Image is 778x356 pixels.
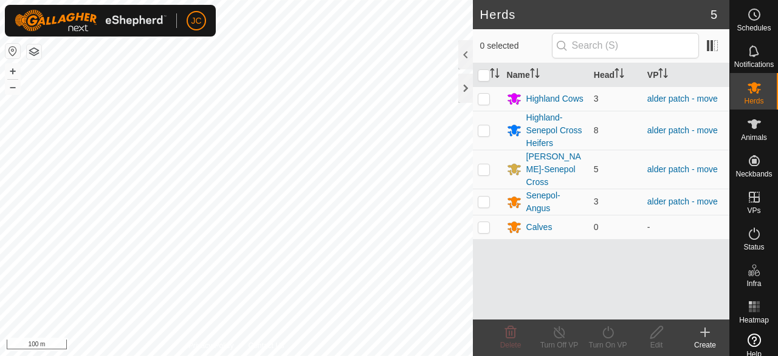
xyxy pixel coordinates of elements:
[737,24,771,32] span: Schedules
[490,70,500,80] p-sorticon: Activate to sort
[594,94,599,103] span: 3
[734,61,774,68] span: Notifications
[535,340,583,351] div: Turn Off VP
[526,111,584,150] div: Highland-Senepol Cross Heifers
[530,70,540,80] p-sorticon: Activate to sort
[500,341,522,349] span: Delete
[191,15,201,27] span: JC
[735,170,772,178] span: Neckbands
[614,70,624,80] p-sorticon: Activate to sort
[743,243,764,251] span: Status
[647,164,718,174] a: alder patch - move
[744,97,763,105] span: Herds
[632,340,681,351] div: Edit
[711,5,717,24] span: 5
[15,10,167,32] img: Gallagher Logo
[746,280,761,287] span: Infra
[5,64,20,79] button: +
[642,215,729,239] td: -
[594,125,599,135] span: 8
[589,63,642,87] th: Head
[647,94,718,103] a: alder patch - move
[526,92,583,105] div: Highland Cows
[526,221,553,234] div: Calves
[27,44,41,59] button: Map Layers
[5,44,20,58] button: Reset Map
[594,222,599,232] span: 0
[647,197,718,206] a: alder patch - move
[480,7,711,22] h2: Herds
[594,197,599,206] span: 3
[480,40,552,52] span: 0 selected
[741,134,767,141] span: Animals
[747,207,760,214] span: VPs
[248,340,284,351] a: Contact Us
[526,189,584,215] div: Senepol-Angus
[681,340,729,351] div: Create
[552,33,699,58] input: Search (S)
[739,316,769,324] span: Heatmap
[594,164,599,174] span: 5
[658,70,668,80] p-sorticon: Activate to sort
[188,340,234,351] a: Privacy Policy
[5,80,20,94] button: –
[583,340,632,351] div: Turn On VP
[502,63,589,87] th: Name
[647,125,718,135] a: alder patch - move
[642,63,729,87] th: VP
[526,150,584,189] div: [PERSON_NAME]-Senepol Cross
